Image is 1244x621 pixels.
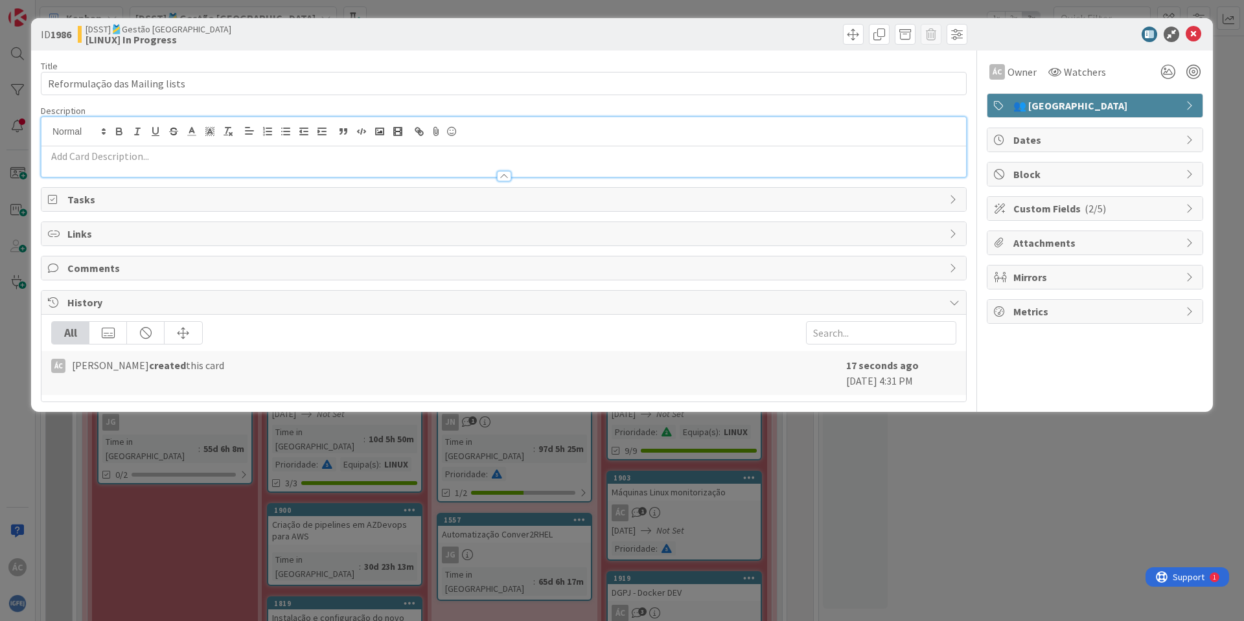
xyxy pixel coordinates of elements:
[86,34,231,45] b: [LINUX] In Progress
[1013,166,1179,182] span: Block
[51,359,65,373] div: ÁC
[52,322,89,344] div: All
[1013,235,1179,251] span: Attachments
[1013,201,1179,216] span: Custom Fields
[1013,269,1179,285] span: Mirrors
[846,357,956,389] div: [DATE] 4:31 PM
[67,192,943,207] span: Tasks
[846,359,919,372] b: 17 seconds ago
[67,5,71,16] div: 1
[149,359,186,372] b: created
[989,64,1005,80] div: ÁC
[67,295,943,310] span: History
[86,24,231,34] span: [DSST]🎽Gestão [GEOGRAPHIC_DATA]
[1064,64,1106,80] span: Watchers
[1085,202,1106,215] span: ( 2/5 )
[72,357,224,373] span: [PERSON_NAME] this card
[1013,132,1179,148] span: Dates
[51,28,71,41] b: 1986
[41,72,967,95] input: type card name here...
[41,27,71,42] span: ID
[1013,98,1179,113] span: 👥 [GEOGRAPHIC_DATA]
[67,260,943,276] span: Comments
[1008,64,1037,80] span: Owner
[27,2,59,17] span: Support
[41,60,58,72] label: Title
[1013,304,1179,319] span: Metrics
[67,226,943,242] span: Links
[806,321,956,344] input: Search...
[41,105,86,117] span: Description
